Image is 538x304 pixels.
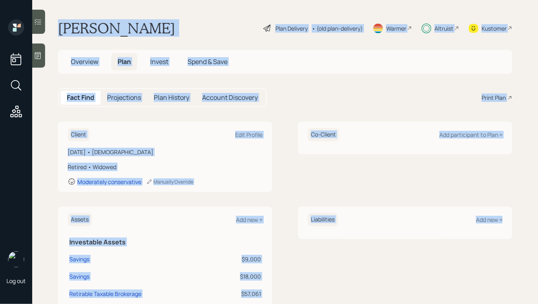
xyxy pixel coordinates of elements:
h5: Investable Assets [69,238,261,246]
div: Moderately conservative [77,178,141,186]
span: Invest [150,57,168,66]
div: Kustomer [482,24,507,33]
div: Retired • Widowed [68,163,263,171]
div: Log out [6,277,26,285]
h5: Account Discovery [202,94,258,101]
span: Plan [118,57,131,66]
div: $9,000 [221,255,261,263]
span: Overview [71,57,98,66]
div: Savings [69,272,89,281]
img: hunter_neumayer.jpg [8,251,24,267]
div: Manually Override [146,178,193,185]
div: Edit Profile [235,131,263,139]
div: Print Plan [482,93,506,102]
h5: Projections [107,94,141,101]
h6: Assets [68,213,92,226]
div: $57,061 [221,290,261,298]
h6: Client [68,128,89,141]
h1: [PERSON_NAME] [58,19,175,37]
div: Add participant to Plan + [439,131,503,139]
div: Savings [69,255,89,263]
div: Retirable Taxable Brokerage [69,290,141,298]
h6: Co-Client [308,128,339,141]
div: [DATE] • [DEMOGRAPHIC_DATA] [68,148,263,156]
div: Add new + [236,216,263,223]
div: Add new + [476,216,503,223]
h5: Plan History [154,94,189,101]
span: Spend & Save [188,57,228,66]
div: Warmer [386,24,406,33]
h6: Liabilities [308,213,338,226]
div: Plan Delivery [275,24,308,33]
div: • (old plan-delivery) [312,24,363,33]
h5: Fact Find [67,94,94,101]
div: Altruist [435,24,453,33]
div: $18,000 [221,272,261,281]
